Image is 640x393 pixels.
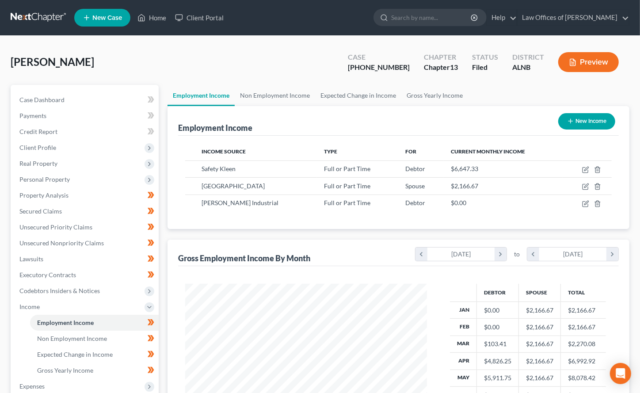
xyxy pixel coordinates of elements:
span: Debtor [405,165,425,172]
div: ALNB [512,62,544,72]
span: Expenses [19,382,45,390]
div: $0.00 [484,306,511,315]
span: Non Employment Income [37,335,107,342]
div: Open Intercom Messenger [610,363,631,384]
span: Codebtors Insiders & Notices [19,287,100,294]
div: Employment Income [178,122,252,133]
span: Income [19,303,40,310]
span: Expected Change in Income [37,351,113,358]
span: to [514,250,520,259]
span: Spouse [405,182,425,190]
div: $2,166.67 [526,357,553,366]
span: Secured Claims [19,207,62,215]
span: Current Monthly Income [451,148,525,155]
i: chevron_left [415,248,427,261]
span: Lawsuits [19,255,43,263]
div: Filed [472,62,498,72]
div: $5,911.75 [484,374,511,382]
span: Property Analysis [19,191,69,199]
td: $2,166.67 [561,319,606,336]
span: Employment Income [37,319,94,326]
span: [PERSON_NAME] Industrial [202,199,278,206]
div: Status [472,52,498,62]
div: $2,166.67 [526,323,553,332]
a: Non Employment Income [30,331,159,347]
span: Type [324,148,337,155]
th: Mar [450,336,477,352]
button: Preview [558,52,619,72]
a: Client Portal [171,10,228,26]
td: $2,166.67 [561,301,606,318]
span: Credit Report [19,128,57,135]
i: chevron_left [527,248,539,261]
span: Safety Kleen [202,165,236,172]
th: Debtor [477,284,519,301]
a: Expected Change in Income [30,347,159,362]
td: $2,270.08 [561,336,606,352]
a: Gross Yearly Income [401,85,468,106]
a: Lawsuits [12,251,159,267]
a: Unsecured Nonpriority Claims [12,235,159,251]
span: Client Profile [19,144,56,151]
th: Feb [450,319,477,336]
a: Employment Income [168,85,235,106]
span: Case Dashboard [19,96,65,103]
div: Chapter [424,52,458,62]
span: [GEOGRAPHIC_DATA] [202,182,265,190]
span: Full or Part Time [324,182,370,190]
div: $103.41 [484,340,511,348]
span: $2,166.67 [451,182,478,190]
a: Gross Yearly Income [30,362,159,378]
span: Payments [19,112,46,119]
span: For [405,148,416,155]
th: Spouse [519,284,561,301]
th: Apr [450,353,477,370]
a: Property Analysis [12,187,159,203]
a: Credit Report [12,124,159,140]
div: [DATE] [539,248,607,261]
a: Home [133,10,171,26]
span: Full or Part Time [324,199,370,206]
span: Real Property [19,160,57,167]
a: Help [487,10,517,26]
div: $2,166.67 [526,374,553,382]
span: Full or Part Time [324,165,370,172]
th: Total [561,284,606,301]
a: Expected Change in Income [315,85,401,106]
td: $8,078.42 [561,370,606,386]
button: New Income [558,113,615,130]
span: Unsecured Priority Claims [19,223,92,231]
div: $4,826.25 [484,357,511,366]
span: 13 [450,63,458,71]
div: District [512,52,544,62]
a: Unsecured Priority Claims [12,219,159,235]
span: $6,647.33 [451,165,478,172]
span: [PERSON_NAME] [11,55,94,68]
a: Non Employment Income [235,85,315,106]
th: Jan [450,301,477,318]
a: Executory Contracts [12,267,159,283]
th: May [450,370,477,386]
div: [PHONE_NUMBER] [348,62,410,72]
input: Search by name... [391,9,472,26]
span: Income Source [202,148,246,155]
div: Case [348,52,410,62]
div: $2,166.67 [526,306,553,315]
div: Chapter [424,62,458,72]
span: New Case [92,15,122,21]
a: Case Dashboard [12,92,159,108]
span: $0.00 [451,199,466,206]
span: Debtor [405,199,425,206]
div: [DATE] [427,248,495,261]
i: chevron_right [495,248,507,261]
div: $2,166.67 [526,340,553,348]
span: Executory Contracts [19,271,76,279]
i: chevron_right [606,248,618,261]
td: $6,992.92 [561,353,606,370]
span: Unsecured Nonpriority Claims [19,239,104,247]
a: Law Offices of [PERSON_NAME] [518,10,629,26]
span: Personal Property [19,176,70,183]
div: $0.00 [484,323,511,332]
div: Gross Employment Income By Month [178,253,310,263]
a: Secured Claims [12,203,159,219]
